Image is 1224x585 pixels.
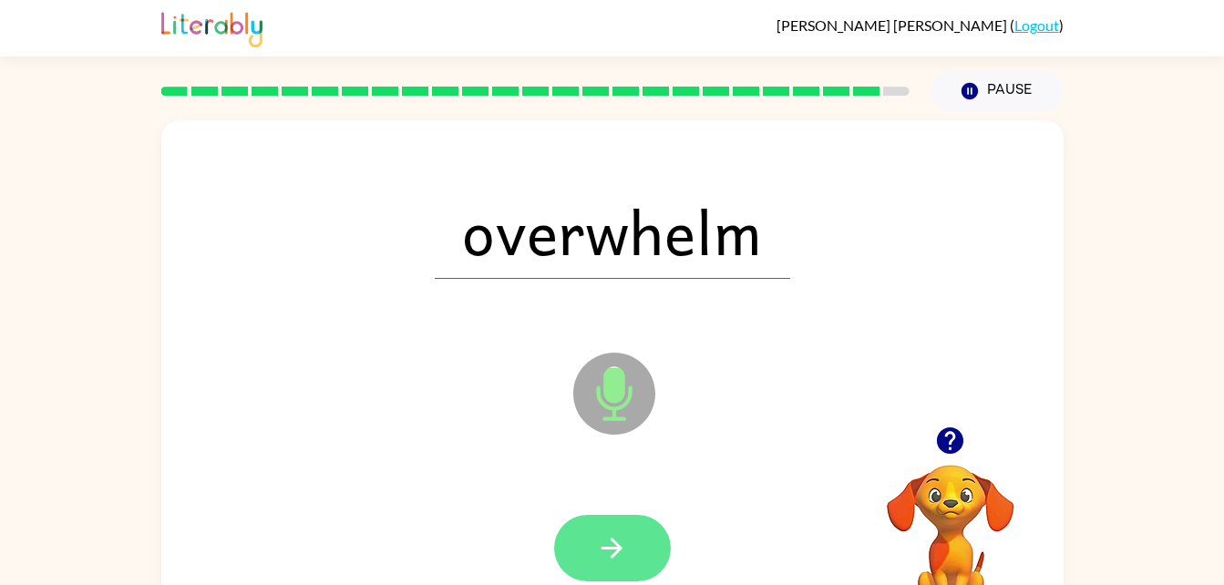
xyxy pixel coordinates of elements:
span: [PERSON_NAME] [PERSON_NAME] [777,16,1010,34]
div: ( ) [777,16,1064,34]
button: Pause [931,70,1064,112]
img: Literably [161,7,262,47]
a: Logout [1014,16,1059,34]
span: overwhelm [435,184,790,279]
